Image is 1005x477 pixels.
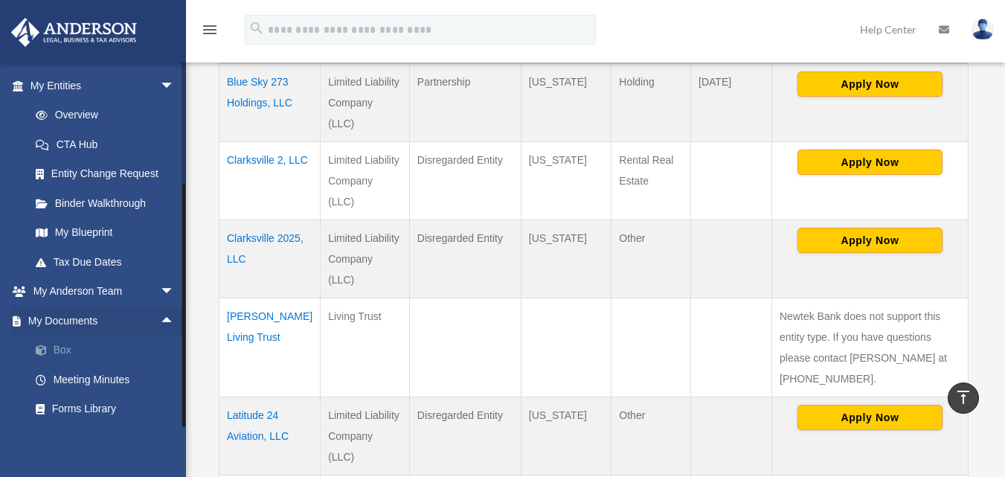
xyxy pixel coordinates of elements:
a: Forms Library [21,394,197,424]
td: [US_STATE] [521,220,611,298]
button: Apply Now [797,71,943,97]
td: Disregarded Entity [409,142,521,220]
td: Disregarded Entity [409,397,521,476]
td: Limited Liability Company (LLC) [321,142,410,220]
a: My Entitiesarrow_drop_down [10,71,190,100]
td: Latitude 24 Aviation, LLC [219,397,321,476]
a: CTA Hub [21,129,190,159]
td: Partnership [409,63,521,142]
i: vertical_align_top [954,388,972,406]
td: Limited Liability Company (LLC) [321,63,410,142]
td: Living Trust [321,298,410,397]
td: Holding [611,63,691,142]
a: Notarize [21,423,197,453]
td: Other [611,220,691,298]
a: My Blueprint [21,218,190,248]
button: Apply Now [797,150,943,175]
a: Binder Walkthrough [21,188,190,218]
td: [US_STATE] [521,142,611,220]
td: Newtek Bank does not support this entity type. If you have questions please contact [PERSON_NAME]... [772,298,969,397]
td: [US_STATE] [521,397,611,476]
a: My Documentsarrow_drop_up [10,306,197,336]
span: arrow_drop_down [160,277,190,307]
a: Tax Due Dates [21,247,190,277]
i: search [248,20,265,36]
button: Apply Now [797,405,943,430]
a: menu [201,26,219,39]
i: menu [201,21,219,39]
img: Anderson Advisors Platinum Portal [7,18,141,47]
a: Overview [21,100,182,130]
td: Blue Sky 273 Holdings, LLC [219,63,321,142]
a: Box [21,336,197,365]
td: Clarksville 2025, LLC [219,220,321,298]
td: Limited Liability Company (LLC) [321,397,410,476]
a: vertical_align_top [948,382,979,414]
a: Entity Change Request [21,159,190,189]
td: [US_STATE] [521,63,611,142]
td: Disregarded Entity [409,220,521,298]
span: arrow_drop_up [160,306,190,336]
td: [DATE] [691,63,772,142]
td: Limited Liability Company (LLC) [321,220,410,298]
img: User Pic [972,19,994,40]
td: Rental Real Estate [611,142,691,220]
td: [PERSON_NAME] Living Trust [219,298,321,397]
td: Other [611,397,691,476]
td: Clarksville 2, LLC [219,142,321,220]
span: arrow_drop_down [160,71,190,101]
a: Meeting Minutes [21,365,197,394]
a: My Anderson Teamarrow_drop_down [10,277,197,307]
button: Apply Now [797,228,943,253]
